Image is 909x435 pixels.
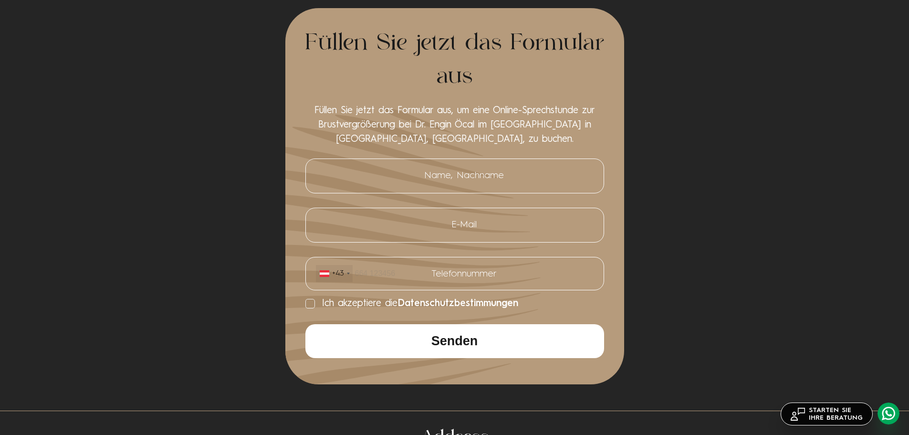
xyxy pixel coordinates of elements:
[304,27,605,94] h2: Füllen Sie jetzt das Formular aus
[315,166,594,186] input: Name, Nachname
[315,215,594,235] input: E-Mail
[315,265,594,283] input: Telefonnummer +43List of countries
[316,265,353,282] div: Austria (Österreich): +43
[397,299,518,308] span: Datenschutzbestimmungen
[304,104,605,147] p: Füllen Sie jetzt das Formular aus, um eine Online-Sprechstunde zur Brustvergrößerung bei Dr. Engi...
[781,403,873,425] a: STARTEN SIEIHRE BERATUNG
[332,269,344,278] div: +43
[322,298,518,310] span: Ich akzeptiere die
[305,324,604,358] button: Senden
